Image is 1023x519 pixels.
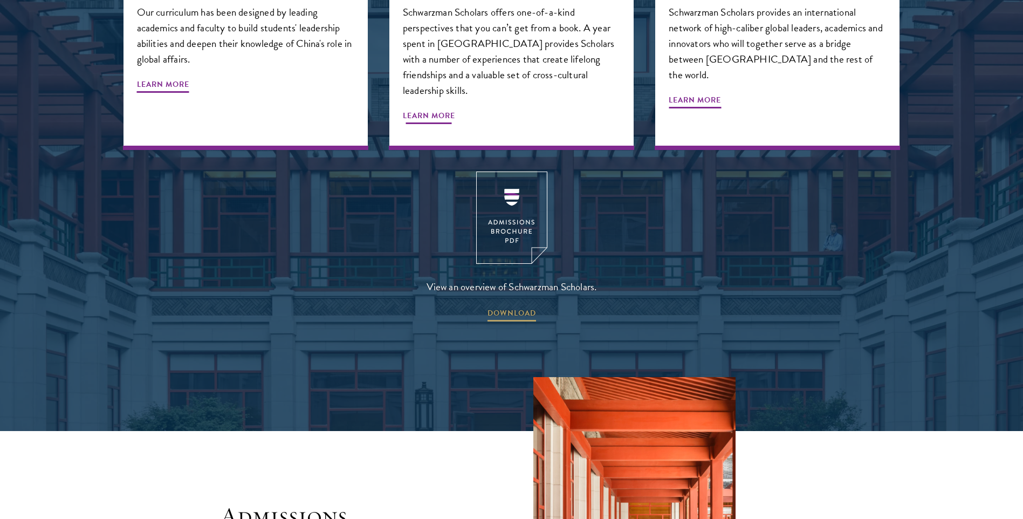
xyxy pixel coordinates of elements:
[403,109,455,126] span: Learn More
[403,4,620,98] p: Schwarzman Scholars offers one-of-a-kind perspectives that you can’t get from a book. A year spen...
[427,278,597,296] span: View an overview of Schwarzman Scholars.
[488,306,536,323] span: DOWNLOAD
[669,93,721,110] span: Learn More
[137,4,354,67] p: Our curriculum has been designed by leading academics and faculty to build students' leadership a...
[669,4,886,83] p: Schwarzman Scholars provides an international network of high-caliber global leaders, academics a...
[137,78,189,94] span: Learn More
[427,172,597,323] a: View an overview of Schwarzman Scholars. DOWNLOAD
